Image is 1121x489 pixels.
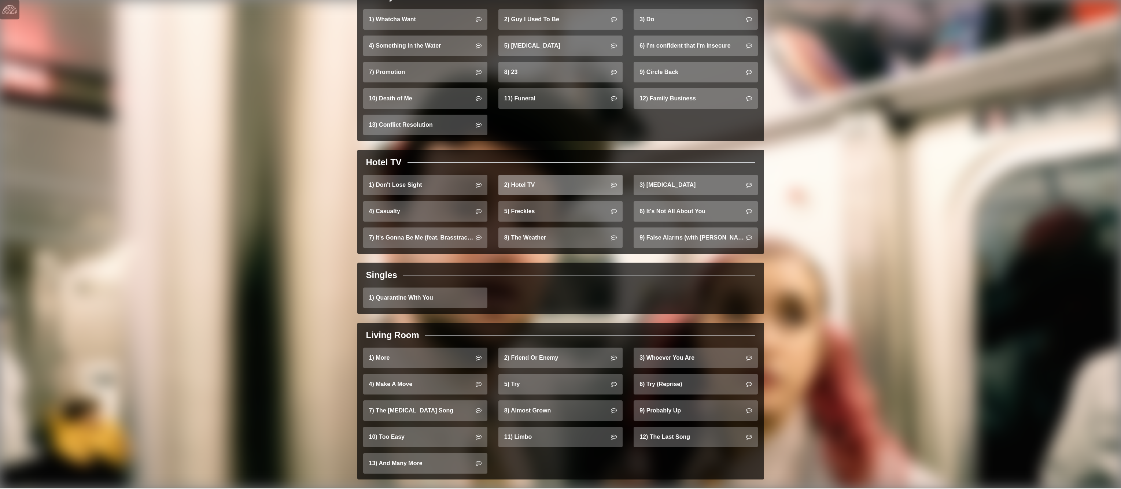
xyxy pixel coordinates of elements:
a: 6) It's Not All About You [634,201,758,222]
a: 8) 23 [498,62,623,82]
a: 3) [MEDICAL_DATA] [634,175,758,195]
a: 5) [MEDICAL_DATA] [498,36,623,56]
a: 1) More [363,348,487,368]
a: 1) Whatcha Want [363,9,487,30]
a: 7) It's Gonna Be Me (feat. Brasstracks) [363,227,487,248]
a: 5) Freckles [498,201,623,222]
div: Living Room [366,329,419,342]
a: 6) Try (Reprise) [634,374,758,394]
a: 13) And Many More [363,453,487,474]
a: 9) Probably Up [634,400,758,421]
a: 1) Quarantine With You [363,288,487,308]
a: 2) Hotel TV [498,175,623,195]
div: Hotel TV [366,156,402,169]
a: 3) Do [634,9,758,30]
a: 4) Make A Move [363,374,487,394]
a: 11) Funeral [498,88,623,109]
a: 9) False Alarms (with [PERSON_NAME]) [634,227,758,248]
a: 4) Something in the Water [363,36,487,56]
a: 2) Friend Or Enemy [498,348,623,368]
a: 11) Limbo [498,427,623,447]
a: 8) The Weather [498,227,623,248]
a: 7) Promotion [363,62,487,82]
a: 9) Circle Back [634,62,758,82]
a: 2) Guy I Used To Be [498,9,623,30]
a: 13) Conflict Resolution [363,115,487,135]
div: Singles [366,268,397,282]
a: 5) Try [498,374,623,394]
a: 10) Death of Me [363,88,487,109]
a: 6) i'm confident that i'm insecure [634,36,758,56]
a: 4) Casualty [363,201,487,222]
a: 8) Almost Grown [498,400,623,421]
a: 3) Whoever You Are [634,348,758,368]
a: 1) Don't Lose Sight [363,175,487,195]
a: 12) Family Business [634,88,758,109]
img: logo-white-4c48a5e4bebecaebe01ca5a9d34031cfd3d4ef9ae749242e8c4bf12ef99f53e8.png [2,2,17,17]
a: 7) The [MEDICAL_DATA] Song [363,400,487,421]
a: 12) The Last Song [634,427,758,447]
a: 10) Too Easy [363,427,487,447]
